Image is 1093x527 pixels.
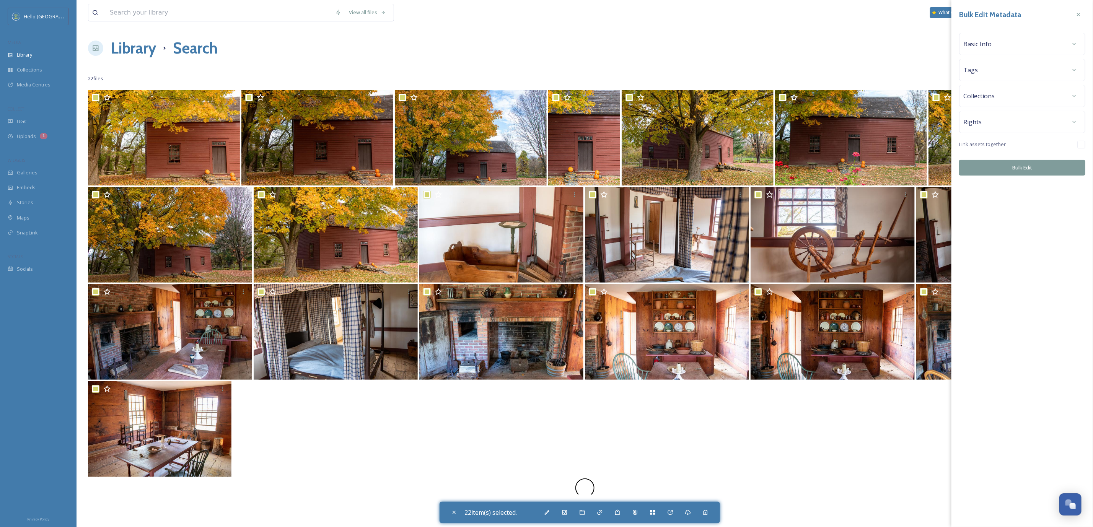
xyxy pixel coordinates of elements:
span: COLLECT [8,106,24,112]
span: Media Centres [17,81,50,88]
a: What's New [930,7,968,18]
span: Link assets together [959,141,1006,148]
img: Ethan Allen Homestead (16).jpg [88,284,252,380]
span: Basic Info [963,39,992,49]
span: Embeds [17,184,36,191]
img: Ethan Allen Homestead (11).jpg [916,284,1080,380]
a: Library [111,37,156,60]
img: Ethan Allen Homestead (6).jpg [622,90,774,185]
span: Uploads [17,133,36,140]
span: Stories [17,199,33,206]
input: Search your library [106,4,331,21]
span: SOCIALS [8,254,23,259]
span: MEDIA [8,39,21,45]
img: Ethan Allen Homestead (10).jpg [928,90,1080,185]
span: WIDGETS [8,157,25,163]
img: Ethan Allen Homestead (1).jpg [916,187,1080,283]
img: Ethan Allen Homestead (13).jpg [548,90,621,185]
img: Ethan Allen Homestead (8).jpg [585,187,749,283]
img: images.png [12,13,20,20]
img: Ethan Allen Homestead (20).jpg [775,90,927,185]
img: Ethan Allen Homestead (14).jpg [419,187,583,283]
span: Galleries [17,169,37,176]
div: 1 [40,133,47,139]
img: Ethan Allen Homestead (2).jpg [88,381,231,477]
img: Ethan Allen Homestead.jpg [751,187,915,283]
img: Ethan Allen Homestead (5).jpg [395,90,547,185]
span: Tags [963,65,978,75]
span: UGC [17,118,27,125]
span: Hello [GEOGRAPHIC_DATA] [24,13,85,20]
span: 22 file s [88,75,103,82]
h3: Bulk Edit Metadata [959,9,1021,20]
span: Collections [963,91,995,101]
img: Ethan Allen Homestead (19).jpg [419,284,583,380]
img: Ethan Allen Homestead (4).jpg [254,187,418,283]
img: Ethan Allen Homestead (18).jpg [751,284,915,380]
span: Library [17,51,32,59]
span: Collections [17,66,42,73]
button: Bulk Edit [959,160,1085,176]
button: Open Chat [1059,493,1082,516]
span: Maps [17,214,29,221]
img: Ethan Allen Homestead (3).jpg [585,284,749,380]
span: 22 item(s) selected. [465,508,517,517]
span: Rights [963,117,982,127]
img: Ethan Allen Homestead (21).jpg [88,90,240,185]
span: Socials [17,265,33,273]
span: SnapLink [17,229,38,236]
img: Ethan Allen Homestead (17).jpg [88,187,252,283]
img: Ethan Allen Homestead (12).jpg [254,284,418,380]
span: Privacy Policy [27,517,49,522]
a: View all files [345,5,390,20]
a: Privacy Policy [27,514,49,523]
h1: Search [173,37,218,60]
img: Ethan Allen Homestead (9).jpg [241,90,393,185]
